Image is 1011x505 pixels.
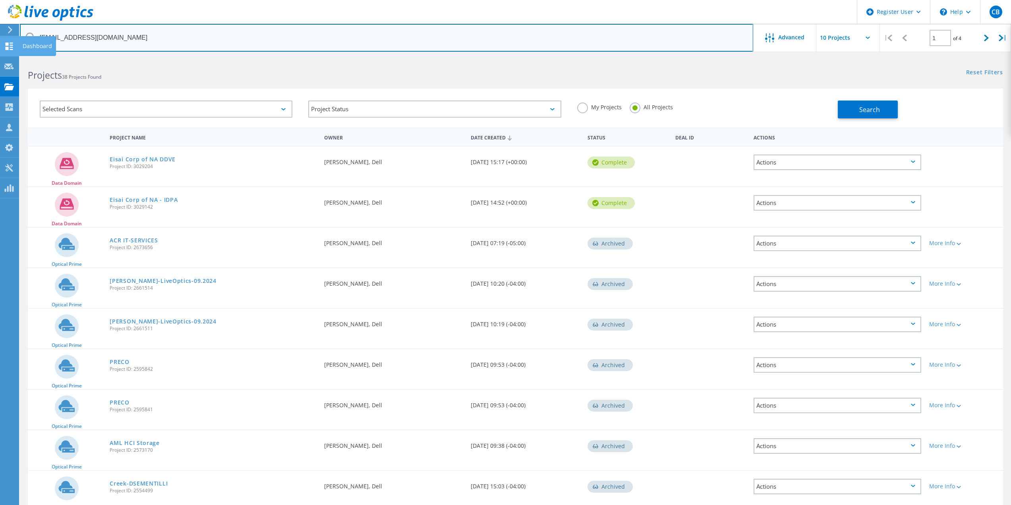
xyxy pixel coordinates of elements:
[584,130,671,144] div: Status
[588,359,633,371] div: Archived
[588,319,633,331] div: Archived
[28,69,62,81] b: Projects
[953,35,961,42] span: of 4
[23,43,52,49] div: Dashboard
[110,245,316,250] span: Project ID: 2673656
[110,238,158,243] a: ACR IT-SERVICES
[754,357,921,373] div: Actions
[320,430,466,457] div: [PERSON_NAME], Dell
[588,400,633,412] div: Archived
[929,402,999,408] div: More Info
[52,343,82,348] span: Optical Prime
[838,101,898,118] button: Search
[859,105,880,114] span: Search
[467,187,584,213] div: [DATE] 14:52 (+00:00)
[8,17,93,22] a: Live Optics Dashboard
[467,390,584,416] div: [DATE] 09:53 (-04:00)
[110,481,168,486] a: Creek-DSEMENTILLI
[940,8,947,15] svg: \n
[52,424,82,429] span: Optical Prime
[588,197,635,209] div: Complete
[929,240,999,246] div: More Info
[880,24,896,52] div: |
[754,479,921,494] div: Actions
[110,448,316,453] span: Project ID: 2573170
[52,221,82,226] span: Data Domain
[467,147,584,173] div: [DATE] 15:17 (+00:00)
[754,317,921,332] div: Actions
[588,238,633,250] div: Archived
[52,464,82,469] span: Optical Prime
[754,155,921,170] div: Actions
[467,349,584,375] div: [DATE] 09:53 (-04:00)
[110,359,130,365] a: PRECO
[110,286,316,290] span: Project ID: 2661514
[588,278,633,290] div: Archived
[754,438,921,454] div: Actions
[995,24,1011,52] div: |
[320,349,466,375] div: [PERSON_NAME], Dell
[52,181,82,186] span: Data Domain
[52,262,82,267] span: Optical Prime
[754,195,921,211] div: Actions
[778,35,804,40] span: Advanced
[671,130,749,144] div: Deal Id
[588,481,633,493] div: Archived
[106,130,320,144] div: Project Name
[320,309,466,335] div: [PERSON_NAME], Dell
[308,101,561,118] div: Project Status
[966,70,1003,76] a: Reset Filters
[320,471,466,497] div: [PERSON_NAME], Dell
[320,130,466,144] div: Owner
[750,130,925,144] div: Actions
[320,390,466,416] div: [PERSON_NAME], Dell
[754,236,921,251] div: Actions
[110,157,176,162] a: Eisai Corp of NA DDVE
[467,130,584,145] div: Date Created
[929,484,999,489] div: More Info
[320,147,466,173] div: [PERSON_NAME], Dell
[52,383,82,388] span: Optical Prime
[992,9,1000,15] span: CB
[929,443,999,449] div: More Info
[630,103,673,110] label: All Projects
[110,319,216,324] a: [PERSON_NAME]-LiveOptics-09.2024
[577,103,622,110] label: My Projects
[110,367,316,371] span: Project ID: 2595842
[588,157,635,168] div: Complete
[467,268,584,294] div: [DATE] 10:20 (-04:00)
[110,197,178,203] a: Eisai Corp of NA - IDPA
[110,326,316,331] span: Project ID: 2661511
[110,278,216,284] a: [PERSON_NAME]-LiveOptics-09.2024
[110,488,316,493] span: Project ID: 2554499
[62,74,101,80] span: 38 Projects Found
[110,440,160,446] a: AML HCI Storage
[467,228,584,254] div: [DATE] 07:19 (-05:00)
[467,430,584,457] div: [DATE] 09:38 (-04:00)
[929,321,999,327] div: More Info
[929,281,999,286] div: More Info
[40,101,292,118] div: Selected Scans
[754,276,921,292] div: Actions
[52,302,82,307] span: Optical Prime
[110,164,316,169] span: Project ID: 3029204
[320,187,466,213] div: [PERSON_NAME], Dell
[320,228,466,254] div: [PERSON_NAME], Dell
[110,400,130,405] a: PRECO
[320,268,466,294] div: [PERSON_NAME], Dell
[588,440,633,452] div: Archived
[467,309,584,335] div: [DATE] 10:19 (-04:00)
[110,407,316,412] span: Project ID: 2595841
[20,24,753,52] input: Search projects by name, owner, ID, company, etc
[110,205,316,209] span: Project ID: 3029142
[467,471,584,497] div: [DATE] 15:03 (-04:00)
[929,362,999,368] div: More Info
[754,398,921,413] div: Actions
